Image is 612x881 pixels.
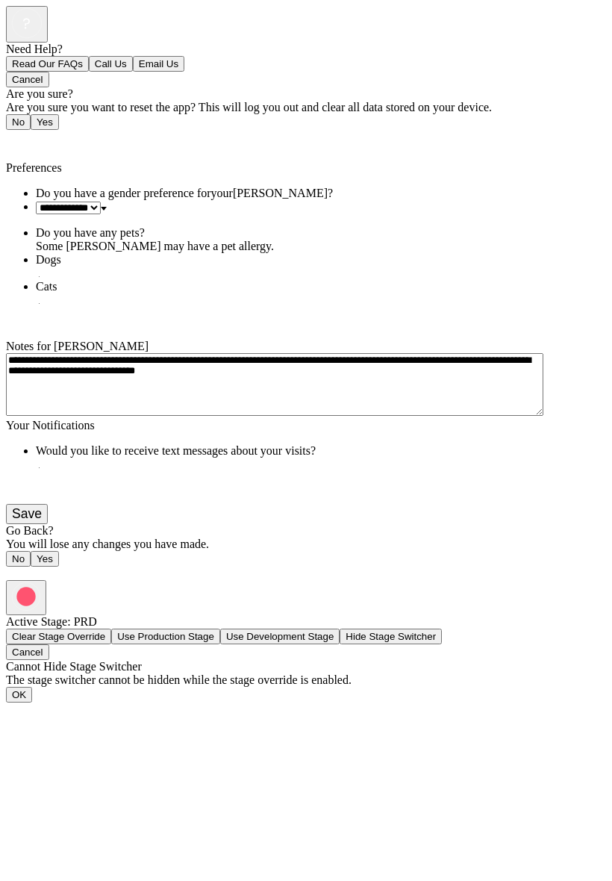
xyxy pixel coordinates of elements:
button: Yes [31,551,59,567]
div: Cats [36,280,606,293]
input: Dogs [39,276,40,277]
button: Save [6,504,48,524]
button: Use Development Stage [220,629,340,644]
button: Use Production Stage [111,629,220,644]
div: Your Notifications [6,419,606,432]
div: Cannot Hide Stage Switcher [6,660,606,673]
div: Go Back? [6,524,606,538]
button: Yes [31,114,59,130]
button: Clear Stage Override [6,629,111,644]
button: Cancel [6,644,49,660]
button: Hide Stage Switcher [340,629,442,644]
span: Back [15,134,40,147]
div: Do you have a gender preference for your [PERSON_NAME]? [36,187,606,200]
span: Some [PERSON_NAME] may have a pet allergy. [36,240,274,252]
div: You will lose any changes you have made. [6,538,606,551]
div: Would you like to receive text messages about your visits? [36,444,606,458]
div: Active Stage: PRD [6,615,606,629]
button: Cancel [6,72,49,87]
button: Read Our FAQs [6,56,89,72]
div: Are you sure you want to reset the app? This will log you out and clear all data stored on your d... [6,101,606,114]
a: Back [6,134,40,147]
button: OK [6,687,32,703]
button: No [6,551,31,567]
button: Call Us [89,56,133,72]
button: No [6,114,31,130]
div: Are you sure? [6,87,606,101]
div: The stage switcher cannot be hidden while the stage override is enabled. [6,673,606,687]
span: Preferences [6,161,62,174]
div: Dogs [36,253,606,267]
div: Do you have any pets? [36,226,606,240]
div: Notes for [PERSON_NAME] [6,340,606,353]
div: Need Help? [6,43,606,56]
button: Email Us [133,56,184,72]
